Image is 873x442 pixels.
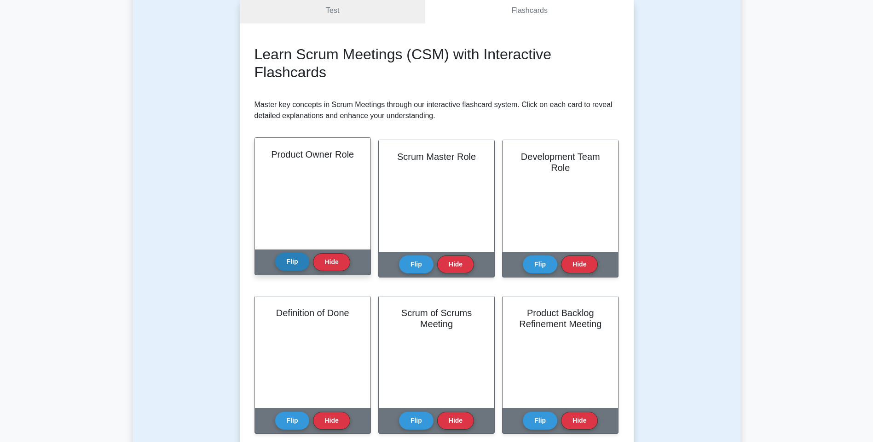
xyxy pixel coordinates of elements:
h2: Development Team Role [514,151,607,173]
button: Hide [437,255,474,273]
h2: Product Backlog Refinement Meeting [514,307,607,329]
button: Flip [275,412,310,430]
button: Flip [399,412,434,430]
button: Flip [399,255,434,273]
button: Flip [523,255,557,273]
button: Hide [561,412,598,430]
button: Flip [523,412,557,430]
p: Master key concepts in Scrum Meetings through our interactive flashcard system. Click on each car... [254,99,619,121]
button: Hide [437,412,474,430]
h2: Definition of Done [266,307,359,318]
button: Flip [275,253,310,271]
h2: Product Owner Role [266,149,359,160]
h2: Scrum Master Role [390,151,483,162]
h2: Scrum of Scrums Meeting [390,307,483,329]
button: Hide [313,412,350,430]
button: Hide [313,253,350,271]
h2: Learn Scrum Meetings (CSM) with Interactive Flashcards [254,45,619,81]
button: Hide [561,255,598,273]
